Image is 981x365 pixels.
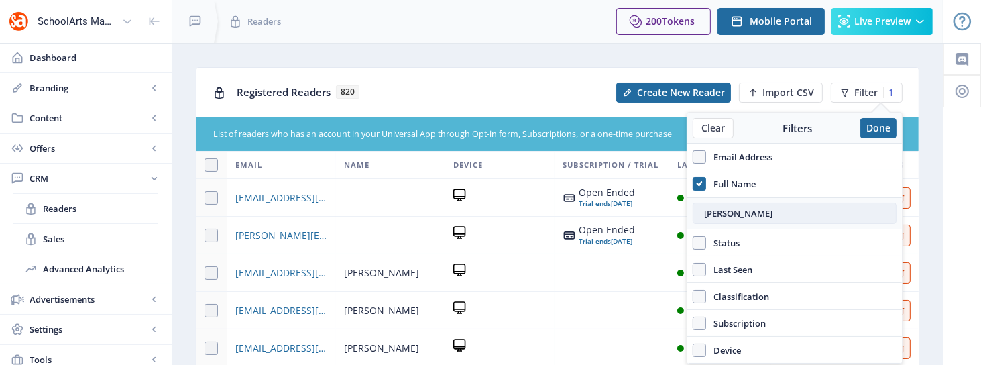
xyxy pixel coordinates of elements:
[579,187,635,198] div: Open Ended
[38,7,117,36] div: SchoolArts Magazine
[13,254,158,284] a: Advanced Analytics
[30,293,148,306] span: Advertisements
[860,118,897,138] button: Done
[235,340,329,356] a: [EMAIL_ADDRESS][DOMAIN_NAME]
[693,118,734,138] button: Clear
[739,83,823,103] button: Import CSV
[706,149,772,165] span: Email Address
[883,87,894,98] div: 1
[30,51,161,64] span: Dashboard
[616,83,731,103] button: Create New Reader
[750,16,812,27] span: Mobile Portal
[579,225,635,236] div: Open Ended
[662,15,695,28] span: Tokens
[717,8,825,35] button: Mobile Portal
[30,81,148,95] span: Branding
[453,157,483,173] span: Device
[579,236,611,246] span: Trial ends
[616,8,711,35] button: 200Tokens
[563,157,658,173] span: Subscription / Trial
[8,11,30,32] img: properties.app_icon.png
[831,8,933,35] button: Live Preview
[13,224,158,254] a: Sales
[706,315,766,331] span: Subscription
[30,172,148,185] span: CRM
[854,87,878,98] span: Filter
[637,87,725,98] span: Create New Reader
[677,157,721,173] span: Last Seen
[30,142,148,155] span: Offers
[344,157,369,173] span: Name
[706,176,756,192] span: Full Name
[706,289,769,305] span: Classification
[235,190,329,206] a: [EMAIL_ADDRESS][DOMAIN_NAME]
[734,121,860,135] div: Filters
[579,236,635,246] div: [DATE]
[608,83,731,103] a: New page
[237,85,331,99] span: Registered Readers
[247,15,281,28] span: Readers
[43,202,158,215] span: Readers
[213,128,822,141] div: List of readers who has an account in your Universal App through Opt-in form, Subscriptions, or a...
[831,83,903,103] button: Filter1
[854,16,911,27] span: Live Preview
[731,83,823,103] a: New page
[344,340,419,356] span: [PERSON_NAME]
[706,235,740,251] span: Status
[579,198,635,209] div: [DATE]
[706,262,752,278] span: Last Seen
[235,157,262,173] span: Email
[762,87,814,98] span: Import CSV
[30,111,148,125] span: Content
[30,323,148,336] span: Settings
[13,194,158,223] a: Readers
[336,85,359,99] span: 820
[43,262,158,276] span: Advanced Analytics
[235,227,329,244] a: [PERSON_NAME][EMAIL_ADDRESS][DOMAIN_NAME]
[579,199,611,208] span: Trial ends
[235,265,329,281] a: [EMAIL_ADDRESS][DOMAIN_NAME]
[235,303,329,319] a: [EMAIL_ADDRESS][DOMAIN_NAME]
[344,303,419,319] span: [PERSON_NAME]
[43,232,158,246] span: Sales
[344,265,419,281] span: [PERSON_NAME]
[706,342,741,358] span: Device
